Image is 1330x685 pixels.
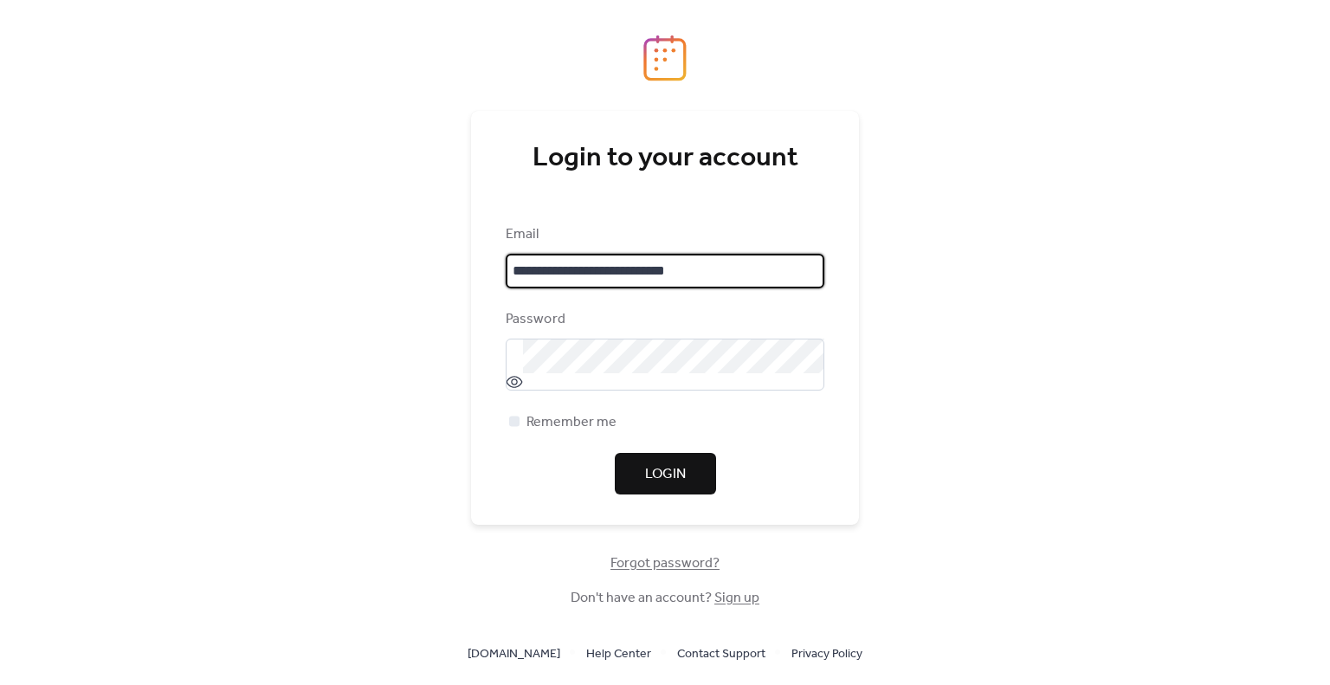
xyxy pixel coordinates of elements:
[677,644,765,665] span: Contact Support
[506,224,821,245] div: Email
[791,643,862,664] a: Privacy Policy
[506,141,824,176] div: Login to your account
[645,464,686,485] span: Login
[506,309,821,330] div: Password
[468,644,560,665] span: [DOMAIN_NAME]
[714,585,759,611] a: Sign up
[643,35,687,81] img: logo
[571,588,759,609] span: Don't have an account?
[586,643,651,664] a: Help Center
[610,559,720,568] a: Forgot password?
[610,553,720,574] span: Forgot password?
[677,643,765,664] a: Contact Support
[468,643,560,664] a: [DOMAIN_NAME]
[526,412,617,433] span: Remember me
[791,644,862,665] span: Privacy Policy
[615,453,716,494] button: Login
[586,644,651,665] span: Help Center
